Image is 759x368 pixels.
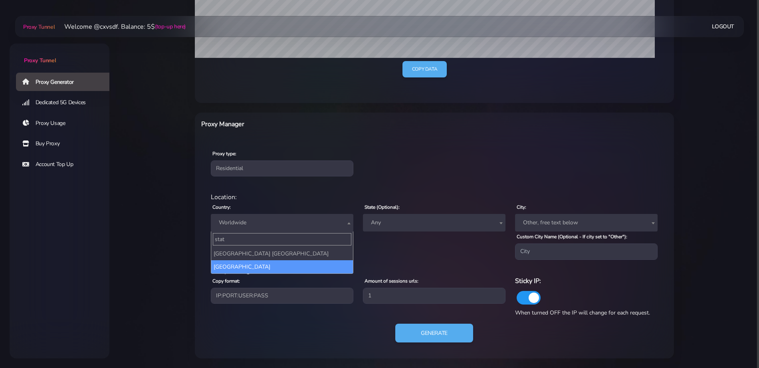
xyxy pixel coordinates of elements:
li: Welcome @cxvsdf. Balance: 5$ [55,22,186,32]
span: Proxy Tunnel [23,23,55,31]
label: Country: [212,204,231,211]
span: Other, free text below [515,214,658,231]
label: Copy format: [212,277,240,285]
span: Any [368,217,501,228]
input: City [515,243,658,259]
a: Proxy Generator [16,73,116,91]
span: Other, free text below [520,217,653,228]
h6: Sticky IP: [515,276,658,286]
input: Search [213,233,351,245]
li: [GEOGRAPHIC_DATA] [211,260,353,273]
iframe: Webchat Widget [720,329,749,358]
a: Logout [712,19,734,34]
span: When turned OFF the IP will change for each request. [515,309,650,317]
a: Proxy Tunnel [22,20,55,33]
label: Proxy type: [212,150,236,157]
label: State (Optional): [365,204,400,211]
label: City: [517,204,526,211]
button: Generate [395,324,473,343]
a: Dedicated 5G Devices [16,93,116,112]
a: Account Top Up [16,155,116,174]
label: Amount of sessions urls: [365,277,418,285]
div: Location: [206,192,663,202]
span: Worldwide [211,214,353,231]
div: Proxy Settings: [206,266,663,276]
a: Proxy Tunnel [10,44,109,65]
li: [GEOGRAPHIC_DATA] [GEOGRAPHIC_DATA] [211,247,353,260]
label: Custom City Name (Optional - If city set to "Other"): [517,233,627,240]
a: Buy Proxy [16,135,116,153]
span: Worldwide [216,217,349,228]
a: Proxy Usage [16,114,116,133]
h6: Proxy Manager [201,119,469,129]
a: Copy data [402,61,447,77]
a: (top-up here) [155,22,186,31]
span: Any [363,214,505,231]
span: Proxy Tunnel [24,57,56,64]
